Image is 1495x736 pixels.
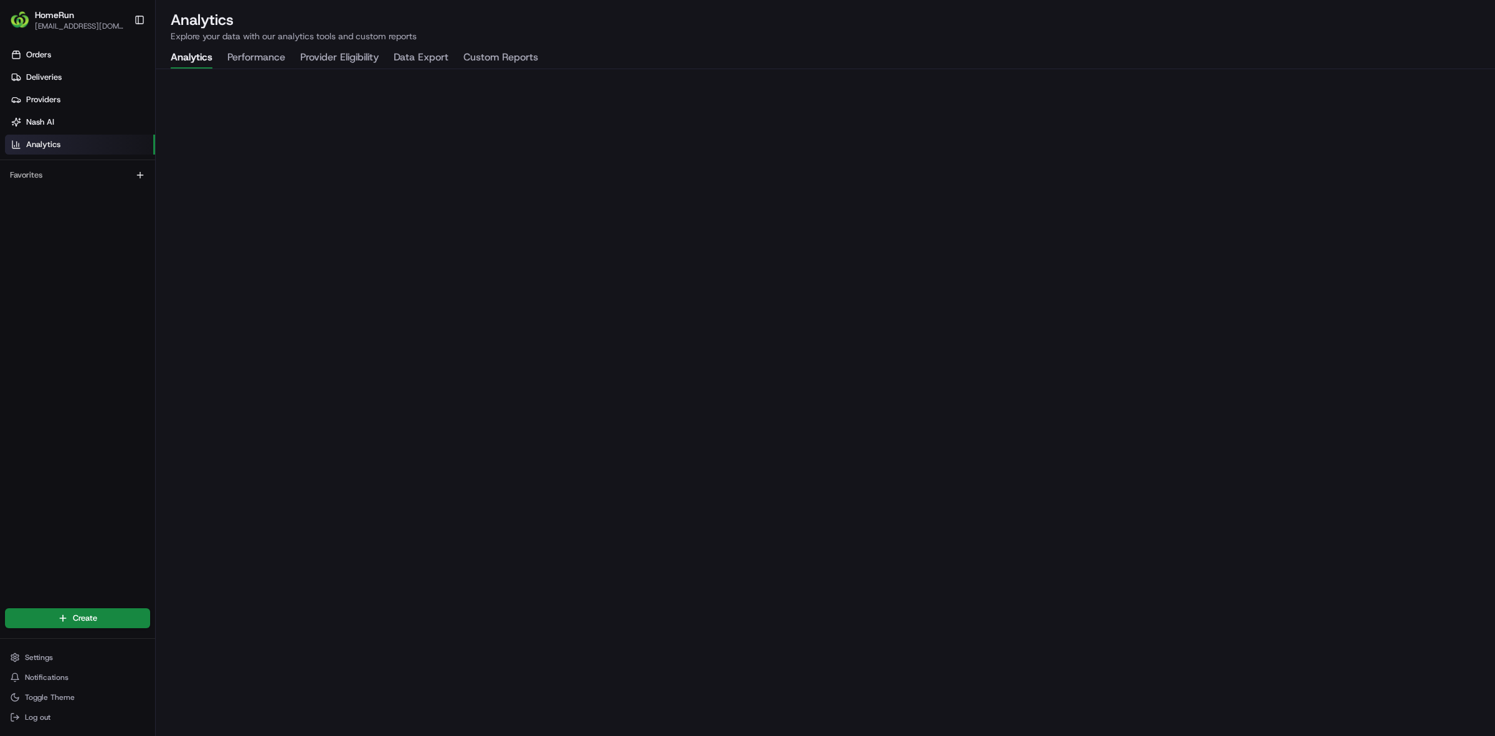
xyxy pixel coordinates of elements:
[100,176,205,198] a: 💻API Documentation
[171,30,1480,42] p: Explore your data with our analytics tools and custom reports
[171,47,212,69] button: Analytics
[5,67,155,87] a: Deliveries
[394,47,448,69] button: Data Export
[25,181,95,193] span: Knowledge Base
[25,712,50,722] span: Log out
[463,47,538,69] button: Custom Reports
[5,135,155,155] a: Analytics
[25,692,75,702] span: Toggle Theme
[5,709,150,726] button: Log out
[26,139,60,150] span: Analytics
[7,176,100,198] a: 📗Knowledge Base
[5,689,150,706] button: Toggle Theme
[227,47,285,69] button: Performance
[73,613,97,624] span: Create
[118,181,200,193] span: API Documentation
[5,45,155,65] a: Orders
[5,669,150,686] button: Notifications
[26,94,60,105] span: Providers
[88,211,151,221] a: Powered byPylon
[105,182,115,192] div: 💻
[171,10,1480,30] h2: Analytics
[26,117,54,128] span: Nash AI
[5,5,129,35] button: HomeRunHomeRun[EMAIL_ADDRESS][DOMAIN_NAME]
[5,649,150,666] button: Settings
[12,182,22,192] div: 📗
[300,47,379,69] button: Provider Eligibility
[5,112,155,132] a: Nash AI
[5,165,150,185] div: Favorites
[26,49,51,60] span: Orders
[26,72,62,83] span: Deliveries
[124,211,151,221] span: Pylon
[156,69,1495,736] iframe: Analytics
[5,90,155,110] a: Providers
[25,672,69,682] span: Notifications
[35,21,124,31] button: [EMAIL_ADDRESS][DOMAIN_NAME]
[212,123,227,138] button: Start new chat
[25,652,53,662] span: Settings
[10,10,30,30] img: HomeRun
[5,608,150,628] button: Create
[35,9,74,21] button: HomeRun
